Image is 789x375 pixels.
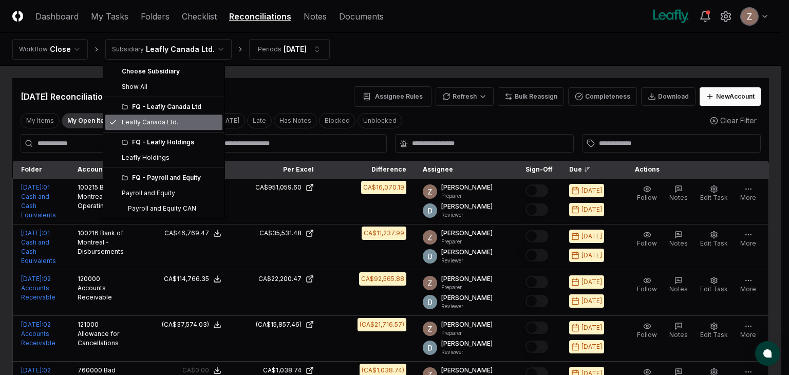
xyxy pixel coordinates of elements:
[105,64,222,79] div: Choose Subsidiary
[122,82,147,91] span: Show All
[122,118,178,127] div: Leafly Canada Ltd.
[122,153,170,162] div: Leafly Holdings
[122,189,175,198] div: Payroll and Equity
[122,138,218,147] div: FQ - Leafly Holdings
[122,102,218,111] div: FQ - Leafly Canada Ltd
[122,204,196,213] div: Payroll and Equity CAN
[122,173,218,182] div: FQ - Payroll and Equity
